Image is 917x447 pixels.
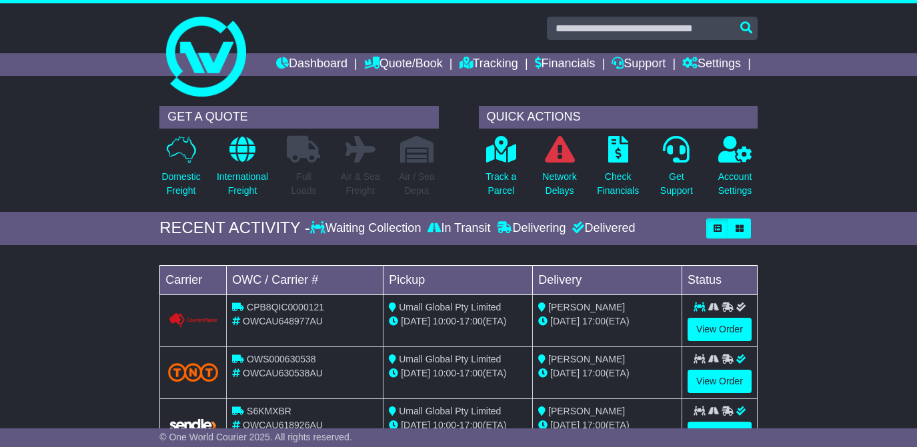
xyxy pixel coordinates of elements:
[217,170,268,198] p: International Freight
[479,106,758,129] div: QUICK ACTIONS
[688,370,752,393] a: View Order
[535,53,596,76] a: Financials
[548,354,625,364] span: [PERSON_NAME]
[538,418,676,432] div: (ETA)
[660,170,693,198] p: Get Support
[542,170,576,198] p: Network Delays
[383,265,533,294] td: Pickup
[168,418,218,432] img: GetCarrierServiceLogo
[424,221,494,236] div: In Transit
[460,420,483,430] span: 17:00
[682,265,758,294] td: Status
[538,366,676,380] div: (ETA)
[389,314,527,328] div: - (ETA)
[688,318,752,341] a: View Order
[538,314,676,328] div: (ETA)
[460,316,483,326] span: 17:00
[399,354,501,364] span: Umall Global Pty Limited
[582,368,606,378] span: 17:00
[168,312,218,328] img: GetCarrierServiceLogo
[276,53,347,76] a: Dashboard
[159,219,310,238] div: RECENT ACTIVITY -
[533,265,682,294] td: Delivery
[389,418,527,432] div: - (ETA)
[247,302,324,312] span: CPB8QIC0000121
[243,420,323,430] span: OWCAU618926AU
[596,135,640,205] a: CheckFinancials
[548,302,625,312] span: [PERSON_NAME]
[161,170,200,198] p: Domestic Freight
[582,316,606,326] span: 17:00
[485,135,517,205] a: Track aParcel
[433,316,456,326] span: 10:00
[247,354,316,364] span: OWS000630538
[718,135,753,205] a: AccountSettings
[364,53,443,76] a: Quote/Book
[550,368,580,378] span: [DATE]
[688,422,752,445] a: View Order
[310,221,424,236] div: Waiting Collection
[401,368,430,378] span: [DATE]
[550,316,580,326] span: [DATE]
[159,432,352,442] span: © One World Courier 2025. All rights reserved.
[718,170,752,198] p: Account Settings
[401,316,430,326] span: [DATE]
[460,53,518,76] a: Tracking
[399,170,435,198] p: Air / Sea Depot
[227,265,383,294] td: OWC / Carrier #
[460,368,483,378] span: 17:00
[243,316,323,326] span: OWCAU648977AU
[486,170,516,198] p: Track a Parcel
[160,265,227,294] td: Carrier
[341,170,380,198] p: Air & Sea Freight
[401,420,430,430] span: [DATE]
[433,368,456,378] span: 10:00
[550,420,580,430] span: [DATE]
[660,135,694,205] a: GetSupport
[168,363,218,381] img: TNT_Domestic.png
[243,368,323,378] span: OWCAU630538AU
[569,221,635,236] div: Delivered
[389,366,527,380] div: - (ETA)
[612,53,666,76] a: Support
[582,420,606,430] span: 17:00
[216,135,269,205] a: InternationalFreight
[159,106,438,129] div: GET A QUOTE
[433,420,456,430] span: 10:00
[161,135,201,205] a: DomesticFreight
[247,406,291,416] span: S6KMXBR
[399,406,501,416] span: Umall Global Pty Limited
[399,302,501,312] span: Umall Global Pty Limited
[287,170,320,198] p: Full Loads
[597,170,639,198] p: Check Financials
[542,135,577,205] a: NetworkDelays
[548,406,625,416] span: [PERSON_NAME]
[682,53,741,76] a: Settings
[494,221,569,236] div: Delivering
